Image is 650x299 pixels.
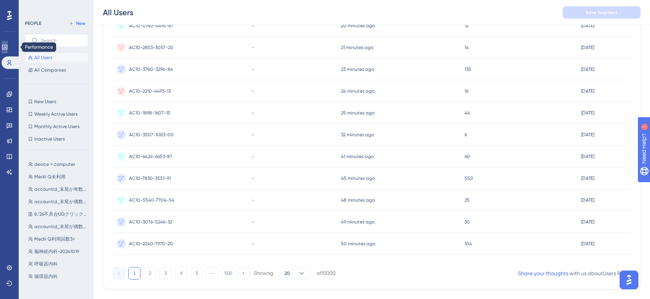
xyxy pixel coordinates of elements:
[222,267,234,280] button: 500
[129,110,170,116] span: AC10-1898-1607-15
[25,65,88,75] button: All Companies
[252,219,254,225] span: -
[341,176,375,181] time: 45 minutes ago
[581,23,594,28] time: [DATE]
[341,132,374,137] time: 32 minutes ago
[34,123,79,130] span: Monthly Active Users
[581,88,594,94] time: [DATE]
[129,241,173,247] span: AC10-2240-7970-20
[25,222,93,231] button: accountid_末尾が偶数かつ質問0
[341,67,374,72] time: 23 minutes ago
[34,98,56,105] span: New Users
[341,219,374,225] time: 49 minutes ago
[25,272,93,281] button: 循環器内科
[25,259,93,269] button: 呼吸器内科
[34,186,90,192] span: accountid_末尾が奇数かつQ利用なし
[129,132,174,138] span: AC10-3507-1083-00
[341,241,375,246] time: 50 minutes ago
[252,197,254,203] span: -
[317,270,336,277] div: of 10000
[252,241,254,247] span: -
[563,6,641,19] button: Save Segment
[465,241,472,247] span: 104
[581,132,594,137] time: [DATE]
[252,153,254,160] span: -
[465,23,468,29] span: 12
[341,197,375,203] time: 48 minutes ago
[279,267,311,280] button: 20
[129,197,174,203] span: AC10-5540-7704-54
[25,247,93,256] button: 脳神経内科-20241019
[465,110,470,116] span: 44
[465,153,470,160] span: 60
[66,19,88,28] button: New
[25,172,93,181] button: Medii Q未利用
[129,88,171,94] span: AC10-2210-4493-13
[341,23,375,28] time: 20 minutes ago
[581,176,594,181] time: [DATE]
[129,44,173,51] span: AC10-2853-3057-20
[465,132,467,138] span: 6
[144,267,156,280] button: 2
[25,20,41,26] div: PEOPLE
[41,38,81,43] input: Search
[34,111,78,117] span: Weekly Active Users
[518,269,631,278] div: with us about Users Page .
[25,160,93,169] button: device = computer
[341,88,374,94] time: 24 minutes ago
[465,44,469,51] span: 14
[175,267,187,280] button: 4
[129,219,172,225] span: AC10-3076-5246-32
[129,153,172,160] span: AC10-6424-6653-87
[465,88,468,94] span: 16
[129,23,173,29] span: AC10-0782-4495-87
[465,175,473,181] span: 550
[252,66,254,72] span: -
[54,4,57,10] div: 1
[252,88,254,94] span: -
[25,122,88,131] button: Monthly Active Users
[129,175,171,181] span: AC10-7830-3551-91
[34,273,58,280] span: 循環器内科
[284,270,290,276] span: 20
[76,20,85,26] span: New
[34,136,65,142] span: Inactive Users
[34,261,58,267] span: 呼吸器内科
[581,67,594,72] time: [DATE]
[341,154,374,159] time: 41 minutes ago
[252,44,254,51] span: -
[103,7,133,18] div: All Users
[34,236,75,242] span: Medii Q利用回数3+
[128,267,141,280] button: 1
[159,267,172,280] button: 3
[25,53,88,62] button: All Users
[341,45,373,50] time: 21 minutes ago
[617,268,641,292] iframe: UserGuiding AI Assistant Launcher
[191,267,203,280] button: 5
[25,134,88,144] button: Inactive Users
[25,97,88,106] button: New Users
[18,2,49,11] span: Need Help?
[34,55,52,61] span: All Users
[34,248,79,255] span: 脳神経内科-20241019
[581,45,594,50] time: [DATE]
[581,241,594,246] time: [DATE]
[341,110,374,116] time: 25 minutes ago
[25,234,93,244] button: Medii Q利用回数3+
[252,175,254,181] span: -
[252,23,254,29] span: -
[581,154,594,159] time: [DATE]
[34,174,65,180] span: Medii Q未利用
[25,109,88,119] button: Weekly Active Users
[34,161,75,167] span: device = computer
[581,197,594,203] time: [DATE]
[586,9,618,16] span: Save Segment
[254,270,273,277] div: Showing
[252,132,254,138] span: -
[465,219,470,225] span: 30
[206,267,219,280] button: ⋯
[34,199,90,205] span: accountid_末尾が偶数かつQ利用なし
[518,270,568,276] a: Share your thoughts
